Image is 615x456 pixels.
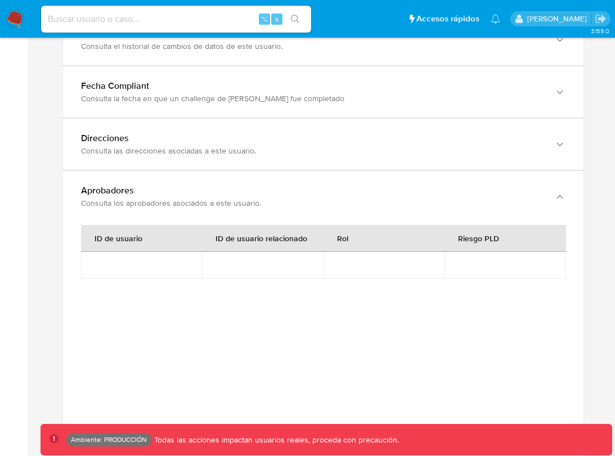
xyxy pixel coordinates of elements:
span: Accesos rápidos [416,13,479,25]
span: 3.159.0 [591,26,609,35]
a: Notificaciones [491,14,500,24]
button: search-icon [284,11,307,27]
p: Todas las acciones impactan usuarios reales, proceda con precaución. [151,435,399,445]
p: Ambiente: PRODUCCIÓN [71,437,147,442]
span: ⌥ [260,13,268,24]
span: s [275,13,279,24]
input: Buscar usuario o caso... [41,12,311,26]
a: Salir [595,13,607,25]
p: mauro.ibarra@mercadolibre.com [527,13,591,24]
